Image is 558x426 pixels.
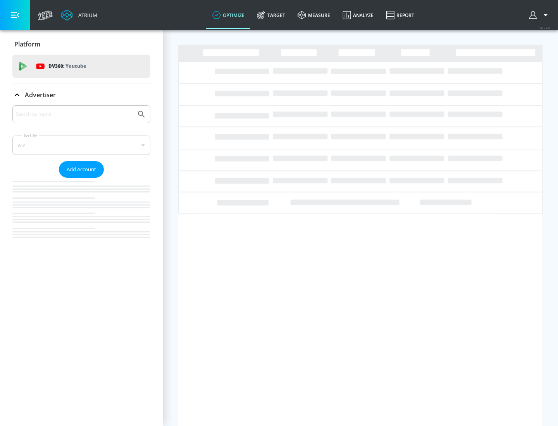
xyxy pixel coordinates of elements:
div: Platform [12,33,150,55]
p: Youtube [65,62,86,70]
p: Advertiser [25,91,56,99]
span: Add Account [67,165,96,174]
nav: list of Advertiser [12,178,150,253]
div: DV360: Youtube [12,55,150,78]
div: Advertiser [12,84,150,106]
a: Report [380,1,420,29]
input: Search by name [15,109,133,119]
div: A-Z [12,136,150,155]
a: measure [291,1,336,29]
a: Atrium [61,9,97,21]
div: Advertiser [12,105,150,253]
p: DV360: [48,62,86,70]
label: Sort By [22,133,39,138]
button: Add Account [59,161,104,178]
p: Platform [14,40,40,48]
div: Atrium [75,12,97,19]
a: Target [251,1,291,29]
a: optimize [206,1,251,29]
a: Analyze [336,1,380,29]
span: v 4.24.0 [539,26,550,30]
